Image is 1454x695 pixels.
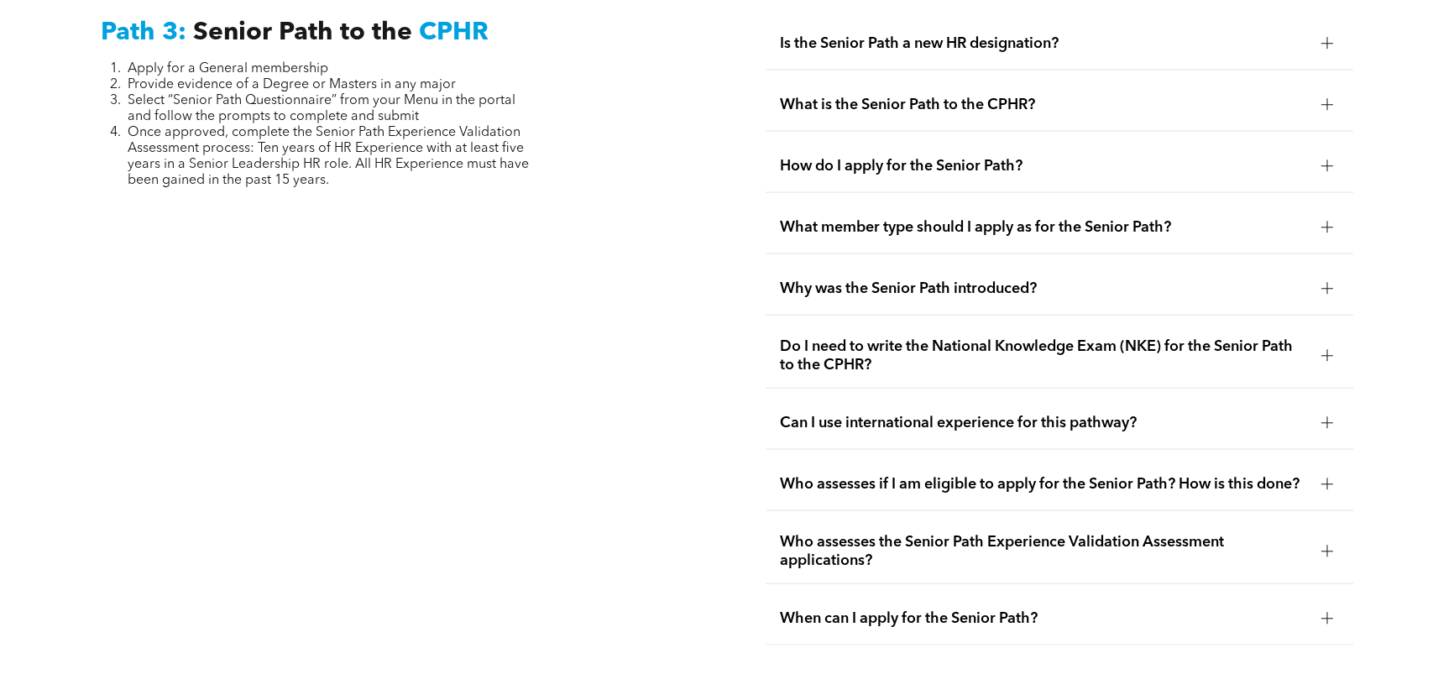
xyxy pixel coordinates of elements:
span: Select “Senior Path Questionnaire” from your Menu in the portal and follow the prompts to complet... [128,94,515,123]
span: How do I apply for the Senior Path? [779,157,1308,175]
span: What member type should I apply as for the Senior Path? [779,218,1308,237]
span: Do I need to write the National Knowledge Exam (NKE) for the Senior Path to the CPHR? [779,337,1308,374]
span: Can I use international experience for this pathway? [779,414,1308,432]
span: Who assesses if I am eligible to apply for the Senior Path? How is this done? [779,475,1308,494]
span: Once approved, complete the Senior Path Experience Validation Assessment process: Ten years of HR... [128,126,529,187]
span: Senior Path to the [193,20,412,45]
span: CPHR [419,20,489,45]
span: Why was the Senior Path introduced? [779,280,1308,298]
span: Path 3: [101,20,186,45]
span: Is the Senior Path a new HR designation? [779,34,1308,53]
span: Apply for a General membership [128,62,328,76]
span: Who assesses the Senior Path Experience Validation Assessment applications? [779,533,1308,570]
span: When can I apply for the Senior Path? [779,609,1308,628]
span: What is the Senior Path to the CPHR? [779,96,1308,114]
span: Provide evidence of a Degree or Masters in any major [128,78,456,91]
